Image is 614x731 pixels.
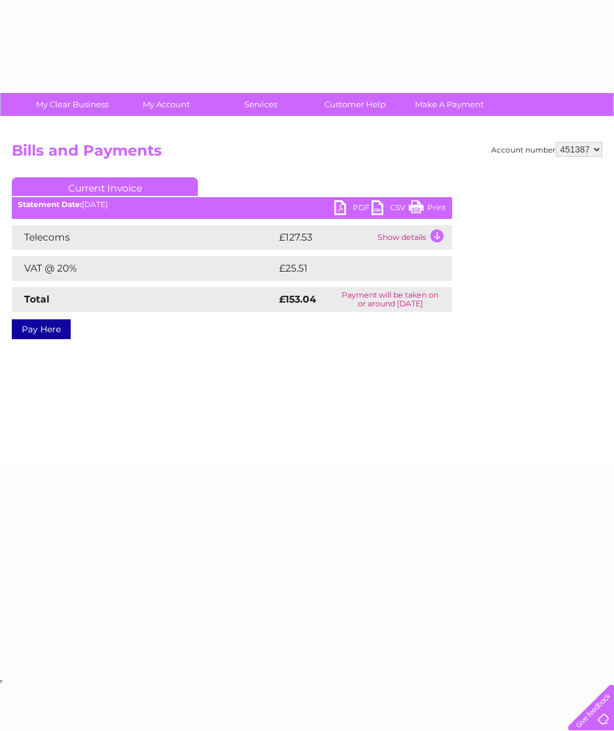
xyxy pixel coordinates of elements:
[409,200,446,218] a: Print
[12,319,71,339] a: Pay Here
[115,93,218,116] a: My Account
[12,225,276,250] td: Telecoms
[24,293,50,305] strong: Total
[12,256,276,281] td: VAT @ 20%
[21,93,123,116] a: My Clear Business
[375,225,452,250] td: Show details
[12,177,198,196] a: Current Invoice
[334,200,372,218] a: PDF
[304,93,406,116] a: Customer Help
[328,287,452,312] td: Payment will be taken on or around [DATE]
[12,200,452,209] div: [DATE]
[12,142,602,166] h2: Bills and Payments
[276,225,375,250] td: £127.53
[372,200,409,218] a: CSV
[398,93,501,116] a: Make A Payment
[491,142,602,157] div: Account number
[279,293,316,305] strong: £153.04
[276,256,425,281] td: £25.51
[210,93,312,116] a: Services
[18,200,82,209] b: Statement Date:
